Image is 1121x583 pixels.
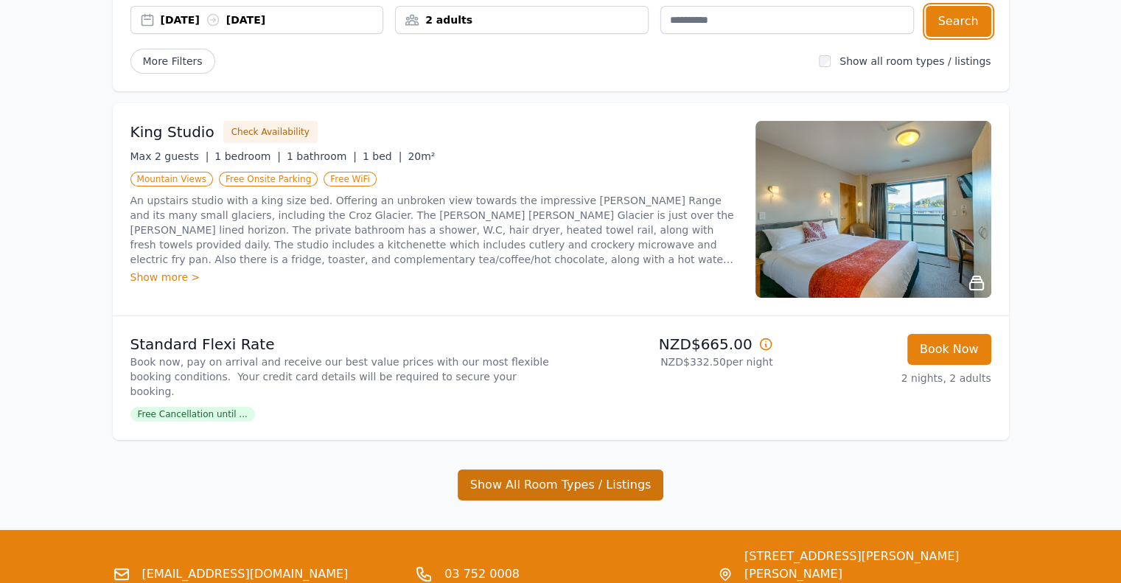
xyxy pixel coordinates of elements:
span: More Filters [130,49,215,74]
span: 1 bedroom | [214,150,281,162]
button: Search [926,6,991,37]
span: Max 2 guests | [130,150,209,162]
p: 2 nights, 2 adults [785,371,991,385]
span: 1 bed | [363,150,402,162]
p: NZD$332.50 per night [567,355,773,369]
span: 20m² [408,150,435,162]
div: 2 adults [396,13,648,27]
p: NZD$665.00 [567,334,773,355]
a: 03 752 0008 [444,565,520,583]
p: Book now, pay on arrival and receive our best value prices with our most flexible booking conditi... [130,355,555,399]
button: Book Now [907,334,991,365]
div: Show more > [130,270,738,284]
button: Check Availability [223,121,318,143]
span: Free Cancellation until ... [130,407,255,422]
span: 1 bathroom | [287,150,357,162]
span: Free Onsite Parking [219,172,318,186]
span: [STREET_ADDRESS][PERSON_NAME] [PERSON_NAME] [744,548,1009,583]
span: Free WiFi [324,172,377,186]
span: Mountain Views [130,172,213,186]
button: Show All Room Types / Listings [458,469,664,500]
p: An upstairs studio with a king size bed. Offering an unbroken view towards the impressive [PERSON... [130,193,738,267]
div: [DATE] [DATE] [161,13,383,27]
p: Standard Flexi Rate [130,334,555,355]
label: Show all room types / listings [839,55,991,67]
a: [EMAIL_ADDRESS][DOMAIN_NAME] [142,565,349,583]
h3: King Studio [130,122,214,142]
